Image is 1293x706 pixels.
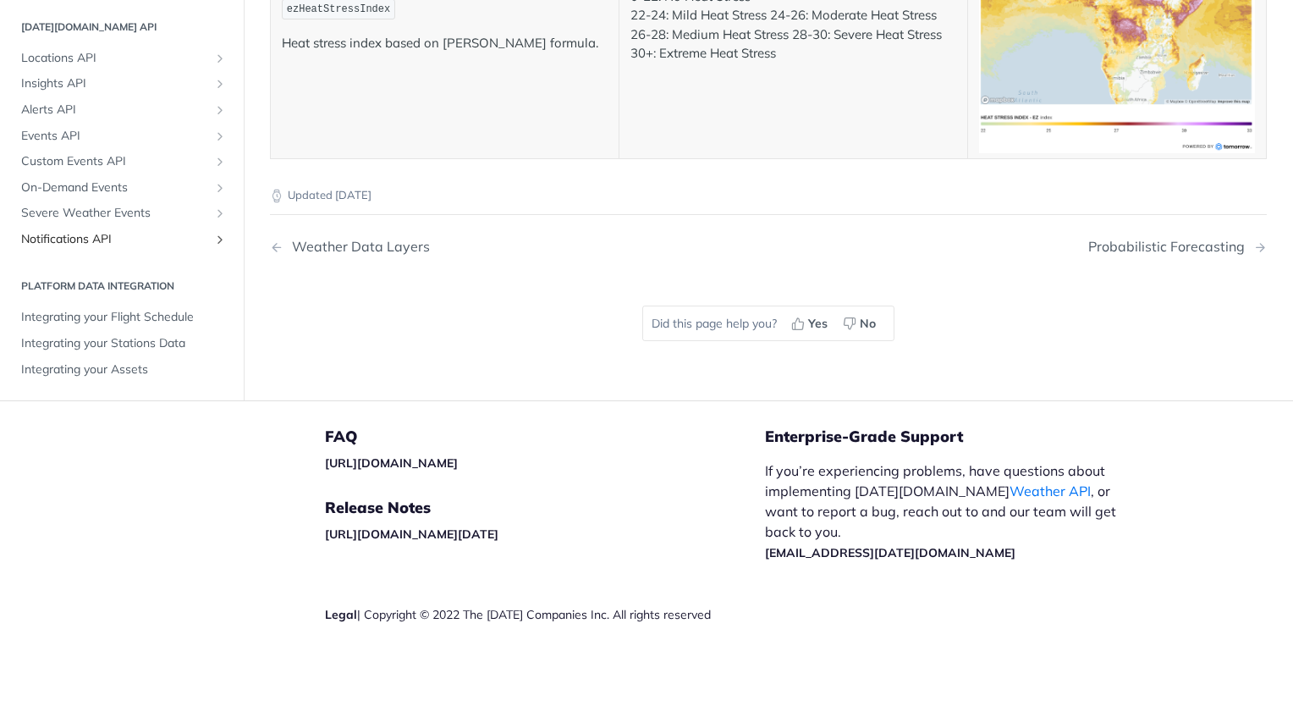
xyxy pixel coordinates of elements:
[270,239,697,255] a: Previous Page: Weather Data Layers
[13,227,231,252] a: Notifications APIShow subpages for Notifications API
[213,207,227,221] button: Show subpages for Severe Weather Events
[765,427,1161,447] h5: Enterprise-Grade Support
[282,34,608,53] p: Heat stress index based on [PERSON_NAME] formula.
[837,311,885,336] button: No
[765,545,1015,560] a: [EMAIL_ADDRESS][DATE][DOMAIN_NAME]
[979,35,1255,51] span: Expand image
[21,231,209,248] span: Notifications API
[287,3,390,15] span: ezHeatStressIndex
[21,361,227,378] span: Integrating your Assets
[860,315,876,333] span: No
[13,19,231,35] h2: [DATE][DOMAIN_NAME] API
[283,239,430,255] div: Weather Data Layers
[13,72,231,97] a: Insights APIShow subpages for Insights API
[325,455,458,471] a: [URL][DOMAIN_NAME]
[213,130,227,143] button: Show subpages for Events API
[21,206,209,223] span: Severe Weather Events
[13,124,231,149] a: Events APIShow subpages for Events API
[13,331,231,356] a: Integrating your Stations Data
[325,498,765,518] h5: Release Notes
[21,335,227,352] span: Integrating your Stations Data
[13,279,231,295] h2: Platform DATA integration
[1088,239,1253,255] div: Probabilistic Forecasting
[325,606,765,623] div: | Copyright © 2022 The [DATE] Companies Inc. All rights reserved
[21,102,209,119] span: Alerts API
[325,607,357,622] a: Legal
[1010,483,1091,499] a: Weather API
[21,50,209,67] span: Locations API
[213,156,227,169] button: Show subpages for Custom Events API
[13,175,231,201] a: On-Demand EventsShow subpages for On-Demand Events
[21,154,209,171] span: Custom Events API
[213,181,227,195] button: Show subpages for On-Demand Events
[13,97,231,123] a: Alerts APIShow subpages for Alerts API
[21,179,209,196] span: On-Demand Events
[213,103,227,117] button: Show subpages for Alerts API
[325,427,765,447] h5: FAQ
[765,461,1134,562] p: If you’re experiencing problems, have questions about implementing [DATE][DOMAIN_NAME] , or want ...
[21,128,209,145] span: Events API
[270,222,1267,272] nav: Pagination Controls
[13,306,231,331] a: Integrating your Flight Schedule
[270,187,1267,204] p: Updated [DATE]
[13,201,231,227] a: Severe Weather EventsShow subpages for Severe Weather Events
[213,52,227,65] button: Show subpages for Locations API
[13,46,231,71] a: Locations APIShow subpages for Locations API
[808,315,828,333] span: Yes
[642,306,894,341] div: Did this page help you?
[325,527,498,542] a: [URL][DOMAIN_NAME][DATE]
[1088,239,1267,255] a: Next Page: Probabilistic Forecasting
[213,233,227,246] button: Show subpages for Notifications API
[13,357,231,383] a: Integrating your Assets
[213,78,227,91] button: Show subpages for Insights API
[21,76,209,93] span: Insights API
[13,150,231,175] a: Custom Events APIShow subpages for Custom Events API
[21,310,227,327] span: Integrating your Flight Schedule
[785,311,837,336] button: Yes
